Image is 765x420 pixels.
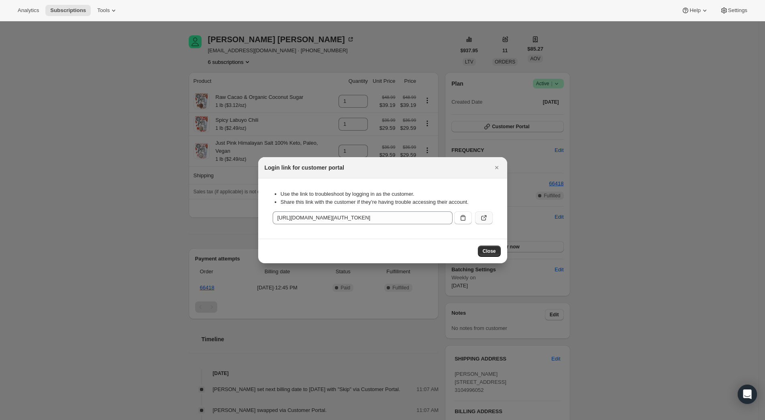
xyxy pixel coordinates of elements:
[491,162,502,173] button: Close
[18,7,39,14] span: Analytics
[45,5,91,16] button: Subscriptions
[281,190,493,198] li: Use the link to troubleshoot by logging in as the customer.
[13,5,44,16] button: Analytics
[483,248,496,254] span: Close
[677,5,713,16] button: Help
[281,198,493,206] li: Share this link with the customer if they’re having trouble accessing their account.
[50,7,86,14] span: Subscriptions
[265,164,344,172] h2: Login link for customer portal
[690,7,700,14] span: Help
[97,7,110,14] span: Tools
[715,5,752,16] button: Settings
[738,385,757,404] div: Open Intercom Messenger
[728,7,747,14] span: Settings
[92,5,122,16] button: Tools
[478,246,501,257] button: Close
